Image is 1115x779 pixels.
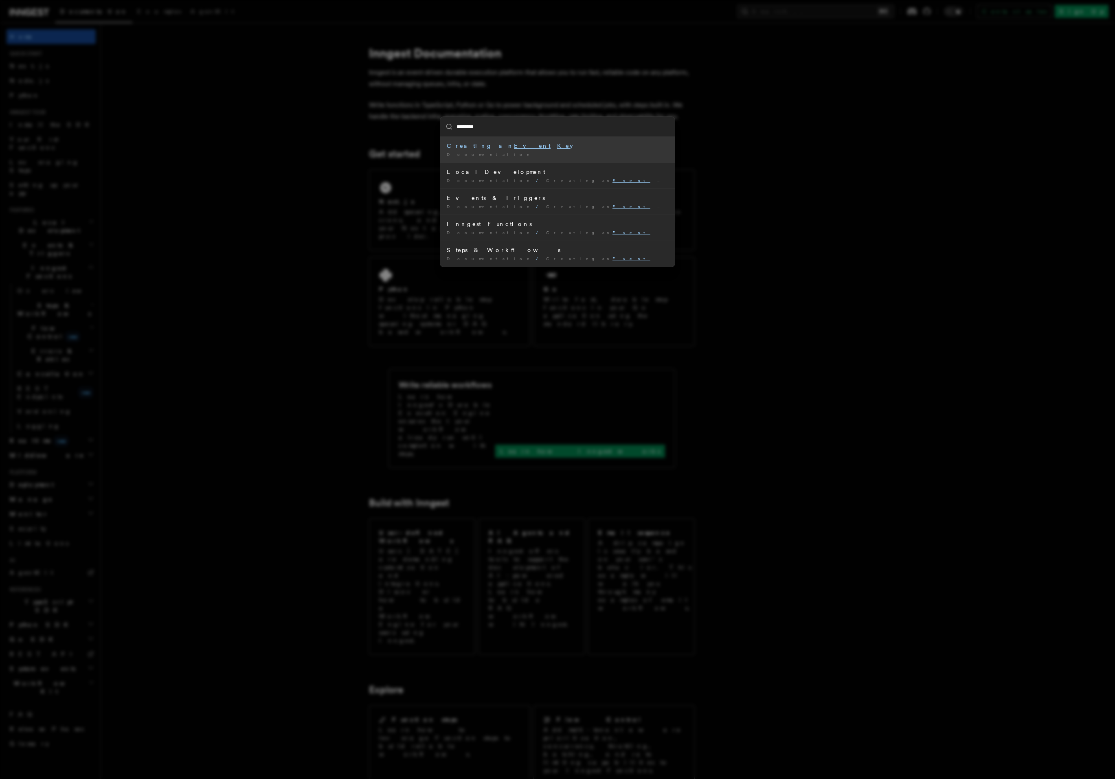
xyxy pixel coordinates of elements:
[612,178,650,183] mark: Event
[536,204,543,209] span: /
[447,168,668,176] div: Local Development
[612,230,650,235] mark: Event
[447,256,533,261] span: Documentation
[546,178,674,183] span: Creating an y
[546,230,674,235] span: Creating an y
[447,194,668,202] div: Events & Triggers
[447,230,533,235] span: Documentation
[612,204,650,209] mark: Event
[536,178,543,183] span: /
[447,178,533,183] span: Documentation
[447,204,533,209] span: Documentation
[447,142,668,150] div: Creating an y
[447,220,668,228] div: Inngest Functions
[536,230,543,235] span: /
[536,256,543,261] span: /
[557,143,570,149] mark: Ke
[447,246,668,254] div: Steps & Workflows
[447,152,533,157] span: Documentation
[546,204,674,209] span: Creating an y
[546,256,674,261] span: Creating an y
[612,256,650,261] mark: Event
[514,143,551,149] mark: Event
